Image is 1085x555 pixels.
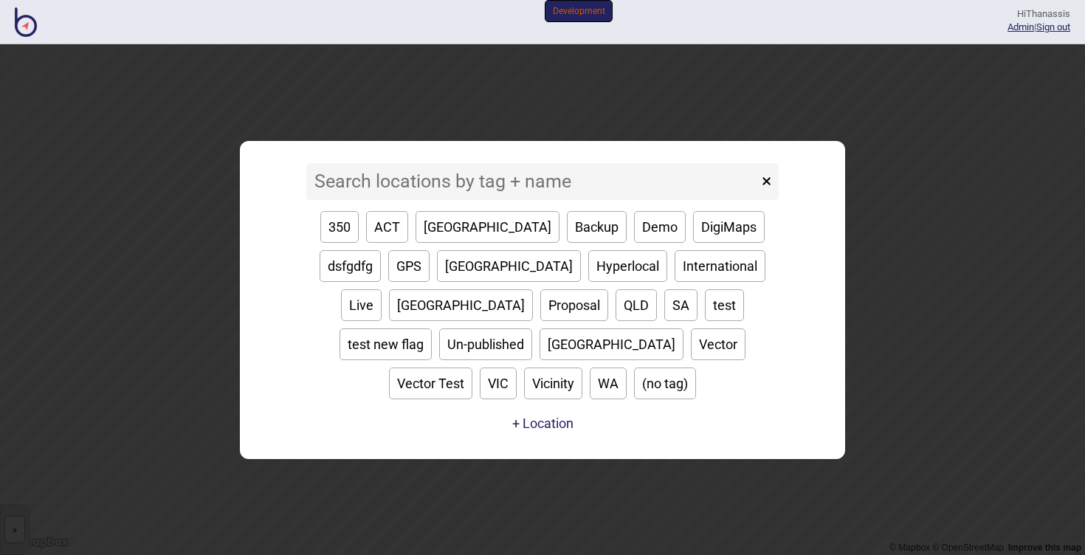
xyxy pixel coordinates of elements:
button: Un-published [439,328,532,360]
button: International [675,250,765,282]
button: [GEOGRAPHIC_DATA] [389,289,533,321]
button: Vector [691,328,745,360]
button: Live [341,289,382,321]
button: QLD [616,289,657,321]
button: 350 [320,211,359,243]
div: Hi Thanassis [1008,7,1070,21]
button: VIC [480,368,517,399]
button: Proposal [540,289,608,321]
a: Admin [1008,21,1034,32]
button: test new flag [340,328,432,360]
button: DigiMaps [693,211,765,243]
button: Hyperlocal [588,250,667,282]
button: Demo [634,211,686,243]
a: + Location [509,410,577,437]
button: [GEOGRAPHIC_DATA] [540,328,683,360]
img: BindiMaps CMS [15,7,37,37]
button: [GEOGRAPHIC_DATA] [416,211,559,243]
button: [GEOGRAPHIC_DATA] [437,250,581,282]
span: | [1008,21,1036,32]
button: (no tag) [634,368,696,399]
button: Sign out [1036,21,1070,32]
button: Vector Test [389,368,472,399]
button: GPS [388,250,430,282]
button: SA [664,289,697,321]
button: WA [590,368,627,399]
button: Vicinity [524,368,582,399]
input: Search locations by tag + name [306,163,758,200]
button: test [705,289,744,321]
button: dsfgdfg [320,250,381,282]
button: Backup [567,211,627,243]
button: ACT [366,211,408,243]
button: + Location [512,416,573,431]
button: × [754,163,779,200]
